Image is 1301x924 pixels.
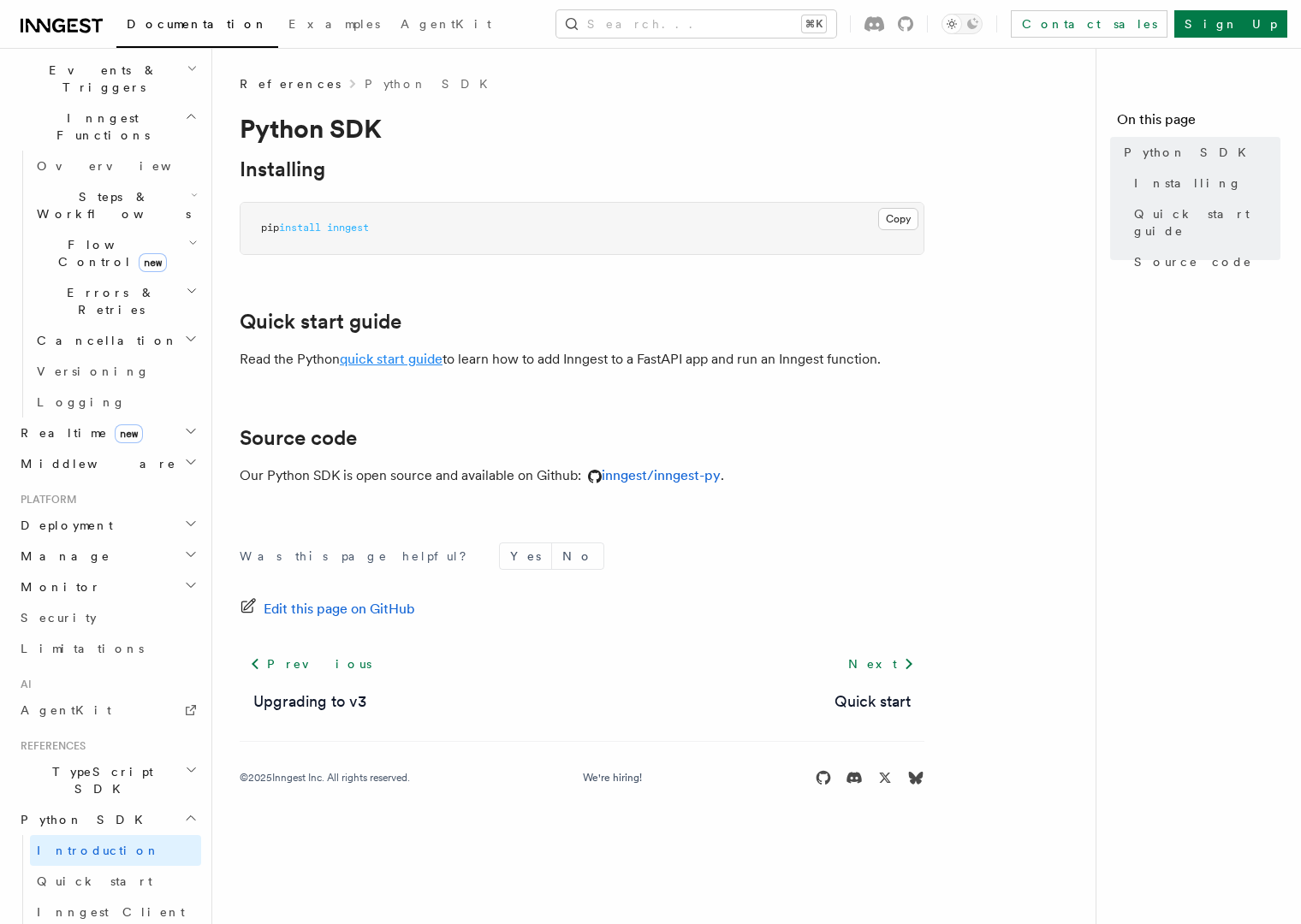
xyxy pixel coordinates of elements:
[1134,205,1280,240] span: Quick start guide
[1117,110,1280,137] h4: On this page
[14,695,201,726] a: AgentKit
[30,325,201,356] button: Cancellation
[1134,175,1242,192] span: Installing
[30,284,186,318] span: Errors & Retries
[14,62,187,96] span: Events & Triggers
[14,151,201,418] div: Inngest Functions
[14,55,201,103] button: Events & Triggers
[327,222,369,234] span: inngest
[14,678,32,691] span: AI
[1127,168,1280,198] a: Installing
[14,633,201,664] a: Limitations
[240,75,341,92] span: References
[279,222,321,234] span: install
[878,208,918,230] button: Copy
[240,548,478,565] p: Was this page helpful?
[30,277,201,325] button: Errors & Retries
[240,649,381,679] a: Previous
[14,756,201,804] button: TypeScript SDK
[240,464,924,488] p: Our Python SDK is open source and available on Github: .
[37,874,152,888] span: Quick start
[30,229,201,277] button: Flow Controlnew
[14,548,110,565] span: Manage
[288,17,380,31] span: Examples
[240,310,401,334] a: Quick start guide
[14,510,201,541] button: Deployment
[116,5,278,48] a: Documentation
[1134,253,1252,270] span: Source code
[278,5,390,46] a: Examples
[14,811,153,828] span: Python SDK
[30,236,188,270] span: Flow Control
[240,771,410,785] div: © 2025 Inngest Inc. All rights reserved.
[1124,144,1256,161] span: Python SDK
[14,578,101,595] span: Monitor
[21,703,111,717] span: AgentKit
[37,364,150,378] span: Versioning
[14,455,176,472] span: Middleware
[139,253,167,272] span: new
[556,10,836,38] button: Search...⌘K
[14,763,185,797] span: TypeScript SDK
[1011,10,1167,38] a: Contact sales
[838,649,924,679] a: Next
[30,188,191,222] span: Steps & Workflows
[14,541,201,572] button: Manage
[1127,246,1280,277] a: Source code
[365,75,498,92] a: Python SDK
[30,387,201,418] a: Logging
[14,517,113,534] span: Deployment
[30,181,201,229] button: Steps & Workflows
[552,543,603,569] button: No
[1127,198,1280,246] a: Quick start guide
[1117,137,1280,168] a: Python SDK
[14,572,201,602] button: Monitor
[30,151,201,181] a: Overview
[240,426,357,450] a: Source code
[1174,10,1287,38] a: Sign Up
[583,771,642,785] a: We're hiring!
[21,642,144,655] span: Limitations
[14,493,77,506] span: Platform
[21,611,97,625] span: Security
[37,159,213,173] span: Overview
[14,424,143,441] span: Realtime
[240,347,924,371] p: Read the Python to learn how to add Inngest to a FastAPI app and run an Inngest function.
[240,157,325,181] a: Installing
[37,844,160,857] span: Introduction
[500,543,551,569] button: Yes
[401,17,491,31] span: AgentKit
[30,866,201,897] a: Quick start
[30,332,178,349] span: Cancellation
[240,113,924,144] h1: Python SDK
[835,690,911,714] a: Quick start
[261,222,279,234] span: pip
[253,690,366,714] a: Upgrading to v3
[14,103,201,151] button: Inngest Functions
[240,597,415,621] a: Edit this page on GitHub
[264,597,415,621] span: Edit this page on GitHub
[340,351,443,367] a: quick start guide
[30,835,201,866] a: Introduction
[942,14,983,34] button: Toggle dark mode
[37,395,126,409] span: Logging
[30,356,201,387] a: Versioning
[37,905,185,919] span: Inngest Client
[14,418,201,448] button: Realtimenew
[14,602,201,633] a: Security
[14,448,201,479] button: Middleware
[802,15,826,33] kbd: ⌘K
[127,17,268,31] span: Documentation
[115,424,143,443] span: new
[14,804,201,835] button: Python SDK
[14,739,86,753] span: References
[581,467,721,483] a: inngest/inngest-py
[14,110,185,144] span: Inngest Functions
[390,5,502,46] a: AgentKit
